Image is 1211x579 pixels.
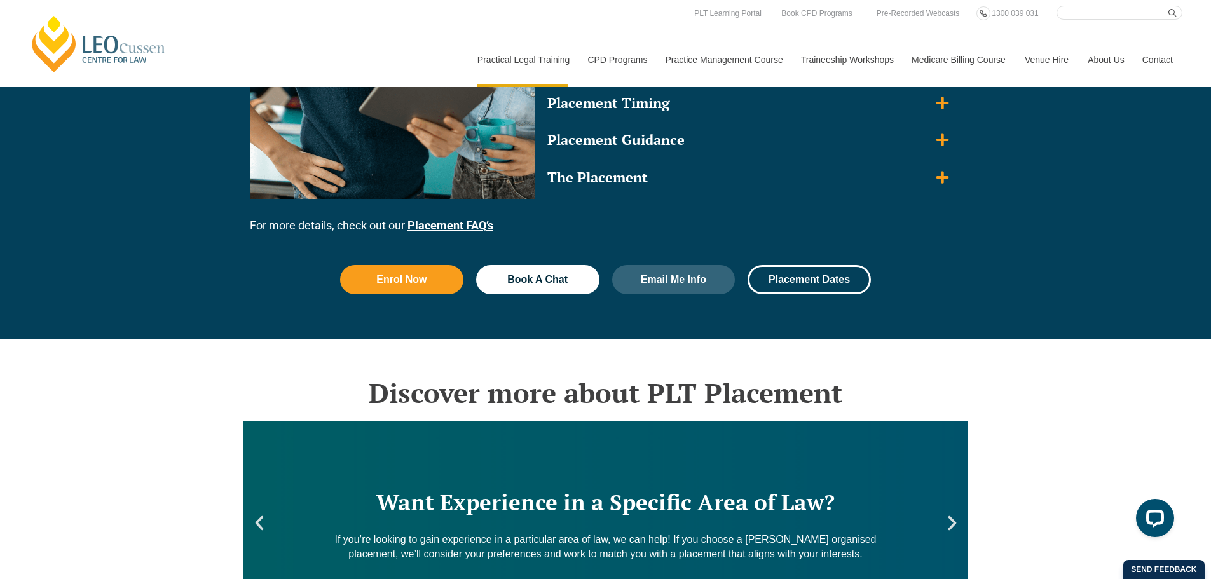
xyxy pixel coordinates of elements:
span: For more details, check out our [250,219,405,232]
a: PLT Learning Portal [691,6,765,20]
a: Book CPD Programs [778,6,855,20]
summary: Placement Timing [541,88,955,119]
p: If you’re looking to gain experience in a particular area of law, we can help! If you choose a [P... [316,533,896,561]
a: Enrol Now [340,265,463,294]
a: Contact [1133,32,1182,87]
a: Medicare Billing Course [902,32,1015,87]
summary: The Placement [541,162,955,193]
span: Enrol Now [376,275,427,285]
span: 1300 039 031 [992,9,1038,18]
a: [PERSON_NAME] Centre for Law [29,14,169,74]
div: The Placement [547,168,648,187]
h2: Discover more about PLT Placement [243,377,968,409]
span: Email Me Info [641,275,706,285]
a: Book A Chat [476,265,599,294]
a: Pre-Recorded Webcasts [873,6,963,20]
span: Book A Chat [507,275,568,285]
a: Placement FAQ’s [407,219,493,232]
iframe: LiveChat chat widget [1126,494,1179,547]
a: Placement Dates [748,265,871,294]
span: Placement Dates [769,275,850,285]
a: Email Me Info [612,265,735,294]
div: Next slide [943,514,962,533]
a: Traineeship Workshops [791,32,902,87]
a: 1300 039 031 [989,6,1041,20]
h2: Want Experience in a Specific Area of Law? [316,491,896,514]
a: Practice Management Course [656,32,791,87]
div: Previous slide [250,514,269,533]
div: Placement Timing [547,94,669,112]
a: CPD Programs [578,32,655,87]
a: Venue Hire [1015,32,1078,87]
a: Practical Legal Training [468,32,578,87]
summary: Placement Guidance [541,125,955,156]
a: About Us [1078,32,1133,87]
div: Placement Guidance [547,131,685,149]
